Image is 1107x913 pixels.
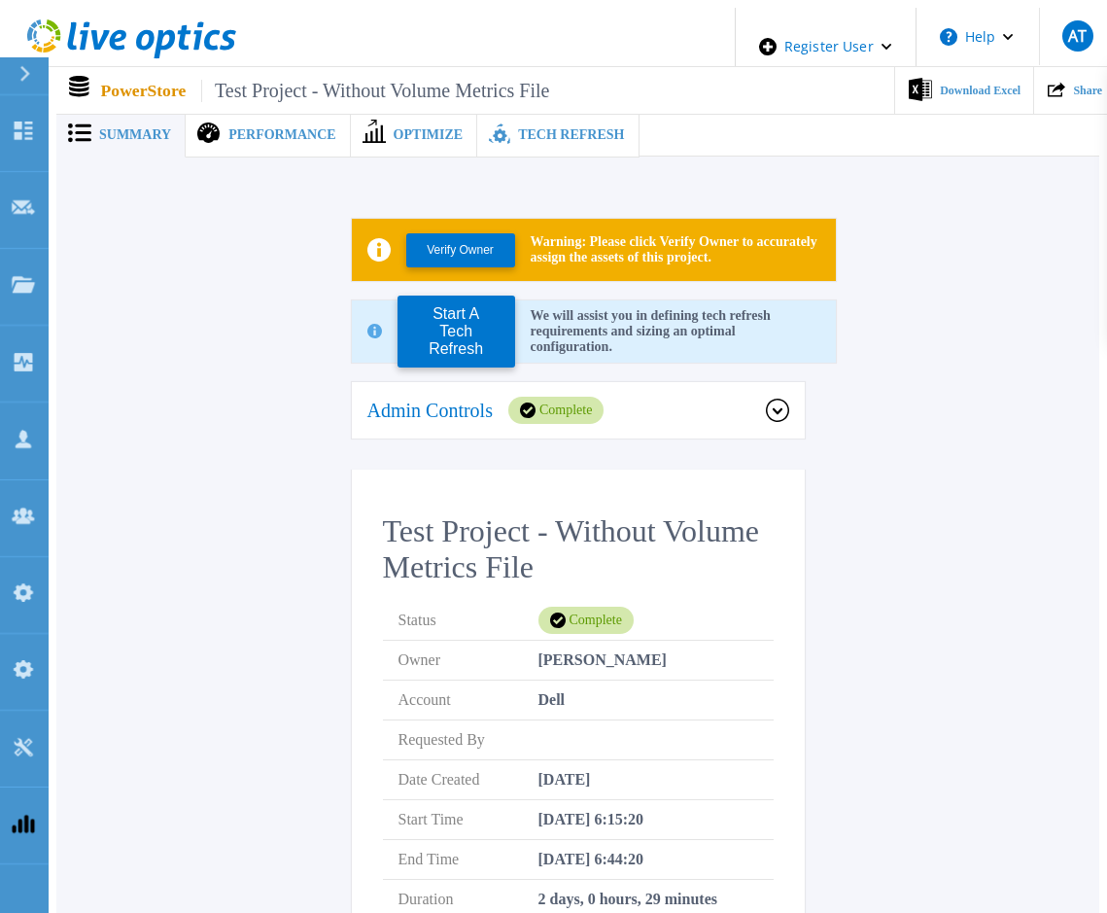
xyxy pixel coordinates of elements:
button: Start A Tech Refresh [398,296,515,368]
span: Share [1073,85,1102,96]
span: Status [398,601,538,640]
p: PowerStore [101,80,550,102]
span: [DATE] 6:44:20 [538,840,644,879]
span: Requested By [398,720,538,759]
span: [PERSON_NAME] [538,641,667,680]
span: Account [398,681,538,720]
span: [DATE] [538,760,591,799]
p: Admin Controls [367,401,493,420]
span: Test Project - Without Volume Metrics File [201,80,549,102]
div: Complete [508,397,604,424]
div: , [8,8,1099,863]
span: Dell [538,681,566,720]
span: [DATE] 6:15:20 [538,800,644,839]
span: Owner [398,641,538,680]
p: We will assist you in defining tech refresh requirements and sizing an optimal configuration. [531,308,820,355]
h2: Test Project - Without Volume Metrics File [383,513,774,585]
span: Optimize [394,128,464,142]
button: Verify Owner [406,233,515,267]
span: Download Excel [940,85,1021,96]
span: AT [1068,28,1087,44]
div: Complete [538,607,634,634]
span: End Time [398,840,538,879]
span: Summary [99,128,171,142]
p: Warning: Please click Verify Owner to accurately assign the assets of this project. [531,234,820,265]
span: Performance [228,128,335,142]
span: Tech Refresh [518,128,624,142]
span: Date Created [398,760,538,799]
span: Start Time [398,800,538,839]
button: Help [917,8,1038,66]
div: Register User [736,8,916,86]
